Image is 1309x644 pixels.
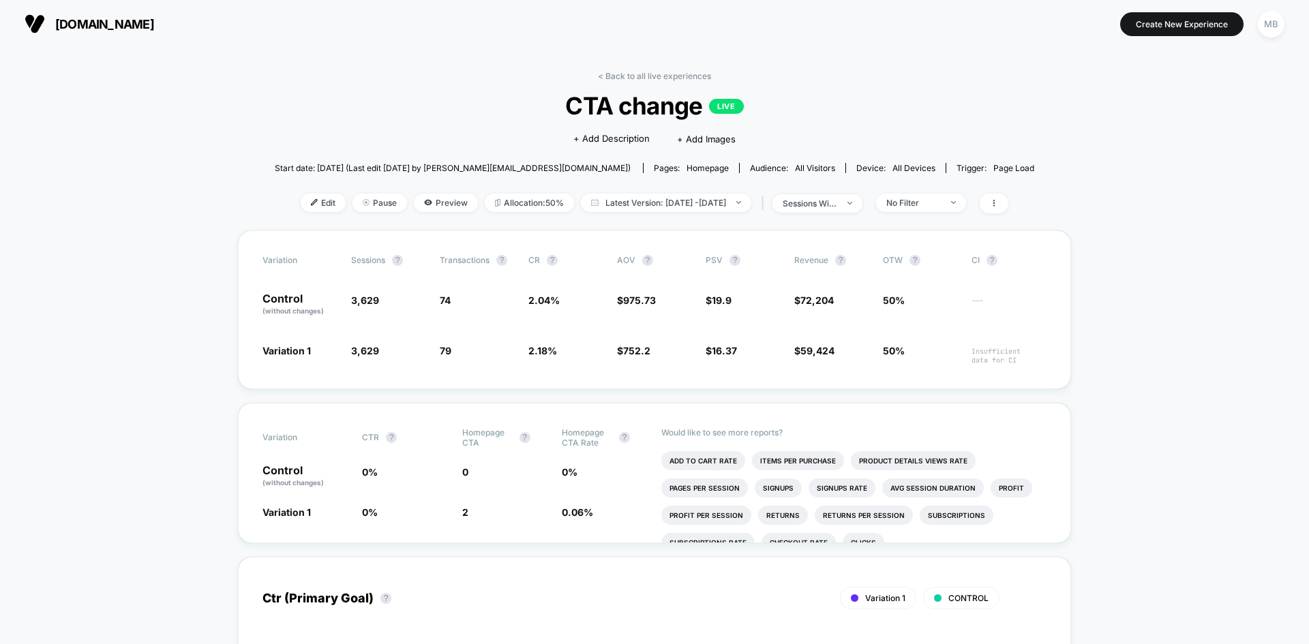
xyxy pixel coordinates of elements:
div: MB [1258,11,1284,37]
li: Product Details Views Rate [851,451,976,470]
li: Checkout Rate [762,533,836,552]
button: ? [619,432,630,443]
span: + Add Images [677,134,736,144]
img: end [951,201,956,204]
span: Variation 1 [262,506,311,518]
span: 79 [440,345,451,356]
span: 3,629 [351,345,379,356]
p: LIVE [709,99,743,114]
span: $ [794,294,834,306]
div: Pages: [654,163,729,173]
span: Homepage CTA rate [562,427,612,448]
span: AOV [617,255,635,265]
a: < Back to all live experiences [598,71,711,81]
img: rebalance [495,199,500,206]
span: 50% [883,345,905,356]
span: Homepage CTA [462,427,513,448]
button: ? [729,255,740,266]
span: Latest Version: [DATE] - [DATE] [581,194,751,212]
span: $ [617,294,656,306]
span: Transactions [440,255,490,265]
li: Returns Per Session [815,506,913,525]
button: ? [835,255,846,266]
span: Device: [845,163,946,173]
span: Variation 1 [865,593,905,603]
li: Add To Cart Rate [661,451,745,470]
span: 16.37 [712,345,737,356]
span: All Visitors [795,163,835,173]
span: CR [528,255,540,265]
span: all devices [892,163,935,173]
span: 0 % [362,506,378,518]
span: $ [706,294,732,306]
span: $ [706,345,737,356]
span: Revenue [794,255,828,265]
span: [DOMAIN_NAME] [55,17,154,31]
span: 0 % [562,466,577,478]
button: ? [909,255,920,266]
span: Insufficient data for CI [972,347,1047,365]
span: PSV [706,255,723,265]
div: sessions with impression [783,198,837,209]
span: 2 [462,506,468,518]
div: Trigger: [957,163,1034,173]
li: Signups [755,478,802,497]
span: + Add Description [573,132,650,146]
span: Page Load [993,163,1034,173]
button: Create New Experience [1120,12,1244,36]
img: end [847,202,852,204]
img: end [363,199,370,206]
div: No Filter [886,198,941,208]
li: Profit [991,478,1032,497]
button: ? [496,255,507,266]
span: 752.2 [623,345,650,356]
li: Returns [758,506,808,525]
img: Visually logo [25,14,45,34]
button: [DOMAIN_NAME] [20,13,158,35]
span: 0 % [362,466,378,478]
span: Variation [262,427,337,448]
span: (without changes) [262,478,324,487]
span: 72,204 [800,294,834,306]
span: 19.9 [712,294,732,306]
span: homepage [687,163,729,173]
button: ? [642,255,653,266]
img: end [736,201,741,204]
span: CI [972,255,1047,266]
li: Items Per Purchase [752,451,844,470]
span: (without changes) [262,307,324,315]
p: Would like to see more reports? [661,427,1047,438]
span: Variation [262,255,337,266]
button: MB [1254,10,1289,38]
span: 50% [883,294,905,306]
li: Pages Per Session [661,478,748,497]
p: Control [262,465,348,488]
img: edit [311,199,318,206]
p: Control [262,293,337,316]
span: | [758,194,772,213]
li: Subscriptions Rate [661,533,755,552]
li: Clicks [843,533,884,552]
li: Subscriptions [920,506,993,525]
span: $ [617,345,650,356]
button: ? [392,255,403,266]
span: Start date: [DATE] (Last edit [DATE] by [PERSON_NAME][EMAIL_ADDRESS][DOMAIN_NAME]) [275,163,631,173]
span: $ [794,345,834,356]
button: ? [547,255,558,266]
span: Variation 1 [262,345,311,356]
button: ? [386,432,397,443]
span: 2.04 % [528,294,560,306]
button: ? [380,593,391,604]
span: Pause [352,194,407,212]
span: 975.73 [623,294,656,306]
span: 0.06 % [562,506,593,518]
span: 74 [440,294,451,306]
span: Edit [301,194,346,212]
li: Avg Session Duration [882,478,984,497]
button: ? [520,432,530,443]
li: Signups Rate [809,478,875,497]
span: Sessions [351,255,385,265]
span: Allocation: 50% [485,194,574,212]
li: Profit Per Session [661,506,751,525]
span: Preview [414,194,478,212]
